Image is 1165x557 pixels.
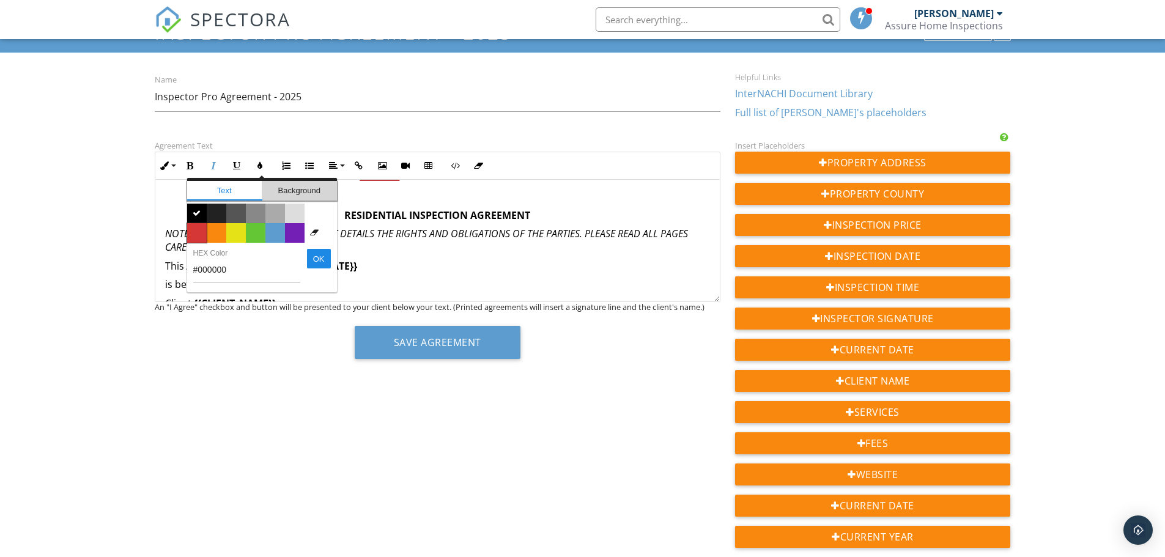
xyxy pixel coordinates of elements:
[262,181,337,201] span: Background
[165,278,710,291] p: is between
[735,526,1011,548] div: Current Year
[735,370,1011,392] div: Client Name
[155,75,177,86] label: Name
[735,276,1011,298] div: Inspection Time
[155,302,720,312] div: An "I Agree" checkbox and button will be presented to your client below your text. (Printed agree...
[194,297,276,310] strong: {{CLIENT_NAME}}
[187,204,207,223] span: 
[165,259,710,273] p: This Agreement dated
[735,140,805,151] label: Insert Placeholders
[735,72,1011,82] div: Helpful Links
[355,326,520,359] button: Save Agreement
[193,254,300,283] input: HEX Color
[267,259,357,273] strong: {{CURRENT_DATE}}
[735,106,926,119] a: Full list of [PERSON_NAME]'s placeholders
[735,183,1011,205] div: Property County
[305,223,324,243] span: Clear Formatting
[924,24,992,41] div: Agreements
[344,208,530,222] strong: RESIDENTIAL INSPECTION AGREEMENT
[914,7,994,20] div: [PERSON_NAME]
[165,227,688,254] em: NOTE – THIS IS A LEGAL CONTRACT THAT DETAILS THE RIGHTS AND OBLIGATIONS OF THE PARTIES. PLEASE RE...
[735,214,1011,236] div: Inspection Price
[165,297,710,310] p: Client:
[735,495,1011,517] div: Current Date
[193,249,300,257] label: HEX Color
[1123,515,1153,545] div: Open Intercom Messenger
[735,245,1011,267] div: Inspection Date
[190,6,290,32] span: SPECTORA
[735,339,1011,361] div: Current Date
[735,463,1011,485] div: Website
[155,17,290,42] a: SPECTORA
[735,432,1011,454] div: Fees
[735,152,1011,174] div: Property Address
[735,401,1011,423] div: Services
[885,20,1003,32] div: Assure Home Inspections
[307,249,331,268] button: OK
[155,6,182,33] img: The Best Home Inspection Software - Spectora
[187,181,262,201] span: Text
[155,140,213,151] label: Agreement Text
[596,7,840,32] input: Search everything...
[735,87,873,100] a: InterNACHI Document Library
[735,308,1011,330] div: Inspector Signature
